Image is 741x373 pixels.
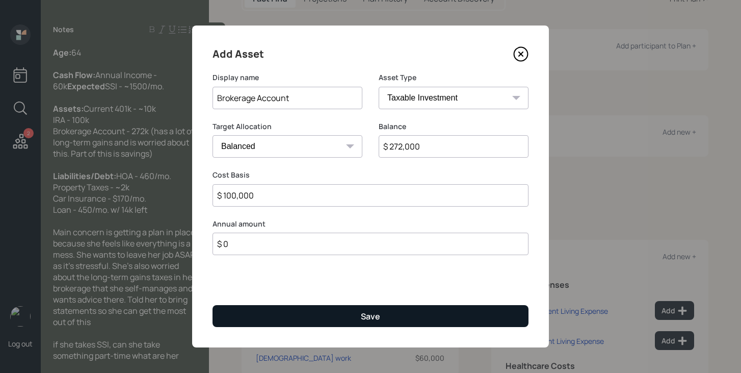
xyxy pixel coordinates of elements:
label: Asset Type [379,72,528,83]
h4: Add Asset [213,46,264,62]
label: Display name [213,72,362,83]
label: Target Allocation [213,121,362,132]
label: Balance [379,121,528,132]
label: Annual amount [213,219,528,229]
div: Save [361,311,380,322]
label: Cost Basis [213,170,528,180]
button: Save [213,305,528,327]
